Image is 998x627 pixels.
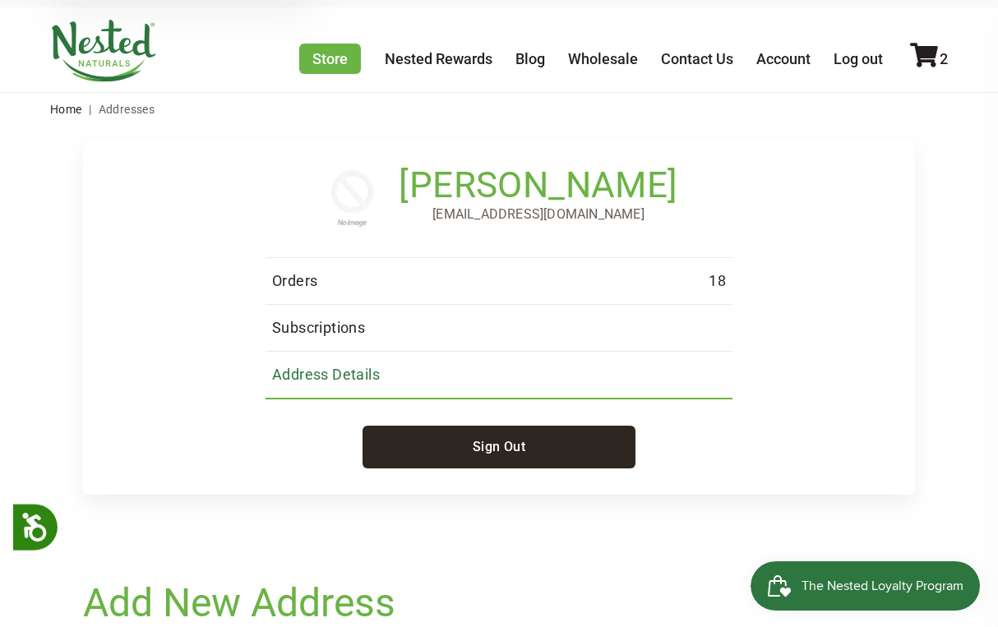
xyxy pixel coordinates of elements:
[299,44,361,74] a: Store
[661,50,733,67] a: Contact Us
[50,20,157,82] img: Nested Naturals
[756,50,811,67] a: Account
[834,50,883,67] a: Log out
[50,93,949,126] nav: breadcrumbs
[50,103,82,116] a: Home
[363,426,635,468] a: Sign Out
[910,50,948,67] a: 2
[272,365,380,385] span: Address Details
[751,561,982,611] iframe: Button to open loyalty program pop-up
[272,318,365,338] span: Subscriptions
[399,172,677,205] h1: [PERSON_NAME]
[568,50,638,67] a: Wholesale
[266,258,732,305] a: Orders 18
[515,50,545,67] a: Blog
[709,271,726,291] span: 18
[272,271,317,291] span: Orders
[399,205,677,224] p: [EMAIL_ADDRESS][DOMAIN_NAME]
[85,103,95,116] span: |
[266,352,732,399] a: Address Details
[385,50,492,67] a: Nested Rewards
[99,103,155,116] span: Addresses
[83,580,916,625] h2: Add New Address
[940,50,948,67] span: 2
